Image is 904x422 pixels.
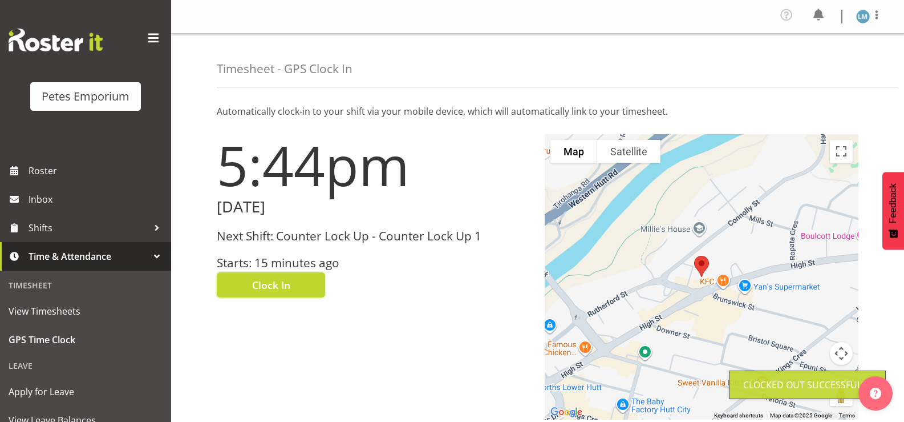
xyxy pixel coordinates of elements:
a: GPS Time Clock [3,325,168,354]
button: Show street map [550,140,597,163]
button: Toggle fullscreen view [830,140,853,163]
h3: Starts: 15 minutes ago [217,256,531,270]
button: Keyboard shortcuts [714,412,763,420]
img: Rosterit website logo [9,29,103,51]
div: Petes Emporium [42,88,129,105]
a: View Timesheets [3,297,168,325]
div: Clocked out Successfully [743,378,871,392]
div: Timesheet [3,274,168,297]
span: Time & Attendance [29,248,148,265]
span: Clock In [252,278,290,292]
a: Terms (opens in new tab) [839,412,855,419]
span: Map data ©2025 Google [770,412,832,419]
button: Feedback - Show survey [882,172,904,250]
button: Show satellite imagery [597,140,660,163]
img: Google [548,405,585,420]
button: Clock In [217,272,325,298]
h3: Next Shift: Counter Lock Up - Counter Lock Up 1 [217,230,531,243]
h2: [DATE] [217,198,531,216]
span: GPS Time Clock [9,331,163,348]
a: Open this area in Google Maps (opens a new window) [548,405,585,420]
span: Inbox [29,191,165,208]
img: lianne-morete5410.jpg [856,10,870,23]
a: Apply for Leave [3,377,168,406]
button: Map camera controls [830,342,853,365]
div: Leave [3,354,168,377]
p: Automatically clock-in to your shift via your mobile device, which will automatically link to you... [217,105,858,118]
h4: Timesheet - GPS Clock In [217,62,352,75]
img: help-xxl-2.png [870,388,881,399]
span: Apply for Leave [9,383,163,400]
span: Feedback [888,183,898,223]
h1: 5:44pm [217,134,531,196]
span: Shifts [29,219,148,236]
span: Roster [29,162,165,179]
span: View Timesheets [9,303,163,320]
